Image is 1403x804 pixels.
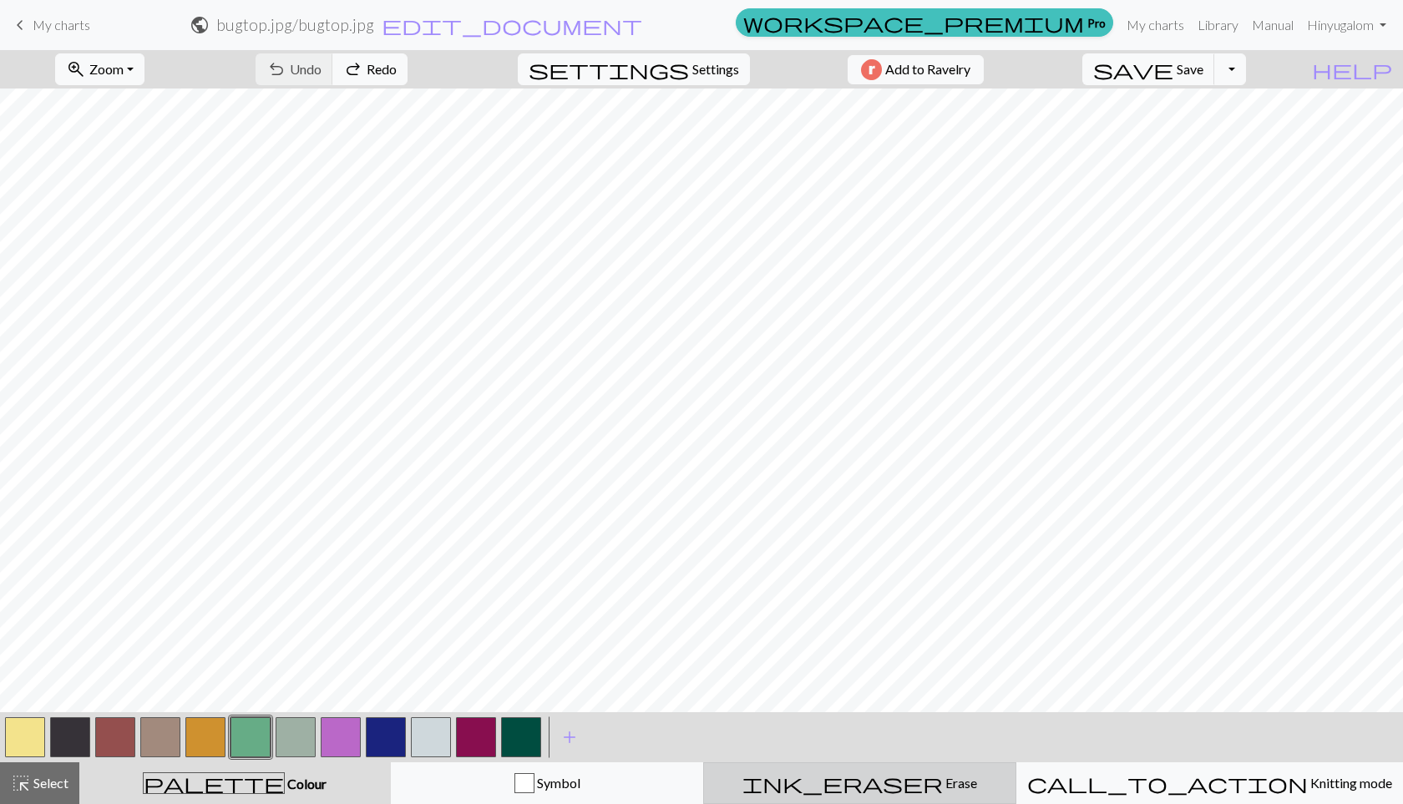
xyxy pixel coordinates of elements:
span: workspace_premium [743,11,1084,34]
span: Colour [285,776,327,791]
span: zoom_in [66,58,86,81]
span: save [1093,58,1173,81]
button: Knitting mode [1016,762,1403,804]
button: Erase [703,762,1016,804]
span: call_to_action [1027,771,1308,795]
a: Hinyugalom [1300,8,1393,42]
h2: bugtop.jpg / bugtop.jpg [216,15,374,34]
button: Add to Ravelry [848,55,984,84]
span: keyboard_arrow_left [10,13,30,37]
img: Ravelry [861,59,882,80]
span: palette [144,771,284,795]
span: redo [343,58,363,81]
span: help [1312,58,1392,81]
span: Select [31,775,68,791]
a: Manual [1245,8,1300,42]
span: Settings [692,59,739,79]
span: Redo [367,61,397,77]
span: public [190,13,210,37]
span: Save [1177,61,1203,77]
span: Symbol [534,775,580,791]
button: Zoom [55,53,144,85]
button: Colour [79,762,391,804]
span: ink_eraser [742,771,943,795]
a: My charts [10,11,90,39]
a: Library [1191,8,1245,42]
i: Settings [529,59,689,79]
span: Add to Ravelry [885,59,970,80]
button: SettingsSettings [518,53,750,85]
span: Zoom [89,61,124,77]
a: My charts [1120,8,1191,42]
span: Knitting mode [1308,775,1392,791]
a: Pro [736,8,1113,37]
span: add [560,726,580,749]
button: Redo [332,53,408,85]
span: highlight_alt [11,771,31,795]
span: Erase [943,775,977,791]
button: Save [1082,53,1215,85]
span: My charts [33,17,90,33]
button: Symbol [391,762,704,804]
span: edit_document [382,13,642,37]
span: settings [529,58,689,81]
